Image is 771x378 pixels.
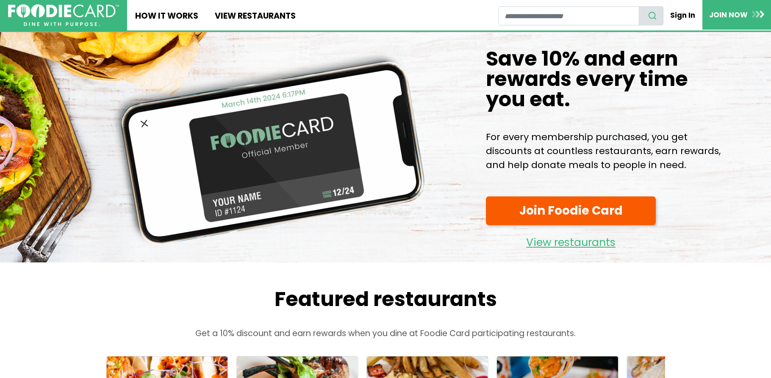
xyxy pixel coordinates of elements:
input: restaurant search [498,6,639,25]
h1: Save 10% and earn rewards every time you eat. [486,49,724,110]
h2: Featured restaurants [89,287,682,312]
a: Sign In [663,6,702,25]
a: View restaurants [486,229,656,251]
button: search [639,6,663,25]
a: Join Foodie Card [486,196,656,226]
p: Get a 10% discount and earn rewards when you dine at Foodie Card participating restaurants. [89,328,682,340]
p: For every membership purchased, you get discounts at countless restaurants, earn rewards, and hel... [486,130,724,172]
img: FoodieCard; Eat, Drink, Save, Donate [8,4,119,27]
